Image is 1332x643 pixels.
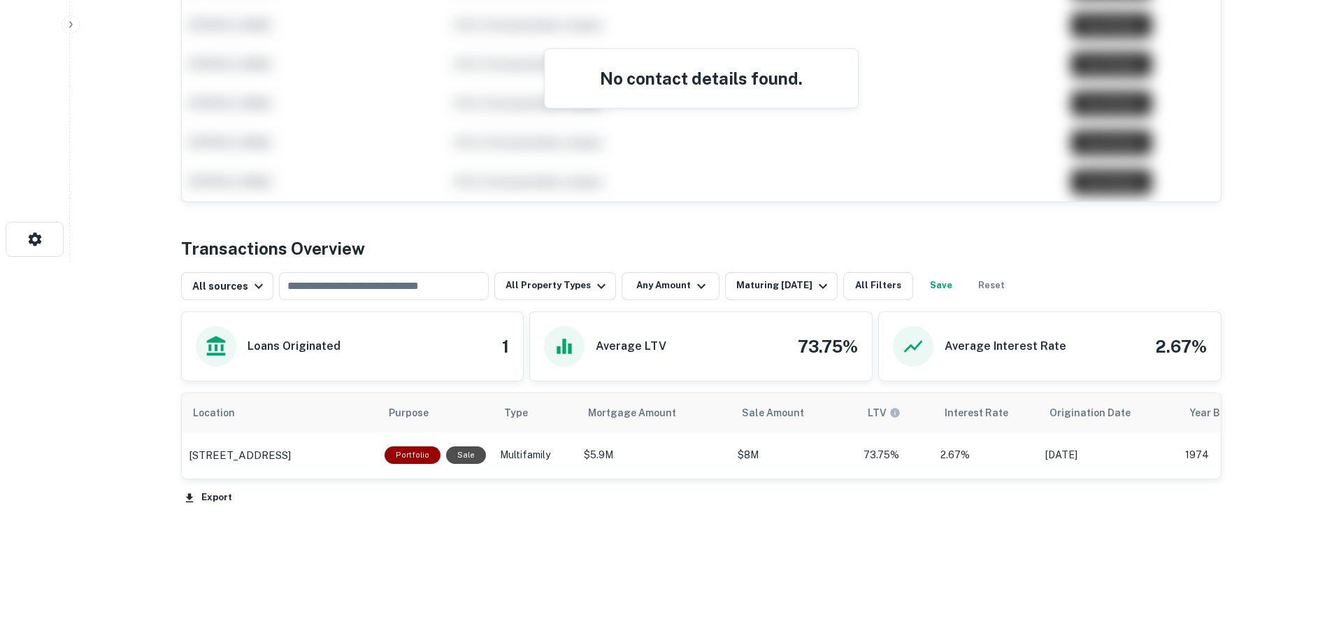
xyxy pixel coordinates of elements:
[588,404,694,421] span: Mortgage Amount
[389,404,447,421] span: Purpose
[182,393,378,432] th: Location
[933,393,1038,432] th: Interest Rate
[622,272,719,300] button: Any Amount
[1189,404,1254,421] span: Year Built
[493,393,577,432] th: Type
[193,404,253,421] span: Location
[868,405,887,421] h6: LTV
[945,404,1026,421] span: Interest Rate
[446,446,486,464] div: Sale
[181,272,273,300] button: All sources
[192,278,267,295] div: All sources
[561,66,841,91] h4: No contact details found.
[248,338,341,355] h6: Loans Originated
[584,448,724,462] p: $5.9M
[738,448,850,462] p: $8M
[843,272,913,300] button: All Filters
[1038,393,1178,432] th: Origination Date
[378,393,493,432] th: Purpose
[182,393,1221,479] div: scrollable content
[868,405,901,421] div: LTVs displayed on the website are for informational purposes only and may be reported incorrectly...
[596,338,666,355] h6: Average LTV
[502,334,509,359] h4: 1
[725,272,838,300] button: Maturing [DATE]
[504,404,546,421] span: Type
[864,448,926,462] p: 73.75%
[857,393,933,432] th: LTVs displayed on the website are for informational purposes only and may be reported incorrectly...
[1045,448,1171,462] p: [DATE]
[181,236,365,261] h4: Transactions Overview
[577,393,731,432] th: Mortgage Amount
[1178,393,1332,432] th: Year Built
[945,338,1066,355] h6: Average Interest Rate
[731,393,857,432] th: Sale Amount
[798,334,858,359] h4: 73.75%
[1262,531,1332,598] iframe: Chat Widget
[919,272,964,300] button: Save your search to get updates of matches that match your search criteria.
[736,278,831,295] div: Maturing [DATE]
[1185,448,1325,462] p: 1974
[1155,334,1207,359] h4: 2.67%
[1050,404,1149,421] span: Origination Date
[181,488,236,509] button: Export
[742,404,822,421] span: Sale Amount
[868,405,919,421] span: LTVs displayed on the website are for informational purposes only and may be reported incorrectly...
[385,446,441,464] div: This is a portfolio loan with 3 properties
[500,448,570,462] p: Multifamily
[189,447,371,464] a: [STREET_ADDRESS]
[494,272,616,300] button: All Property Types
[969,272,1014,300] button: Reset
[940,448,1031,462] p: 2.67%
[189,447,291,464] p: [STREET_ADDRESS]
